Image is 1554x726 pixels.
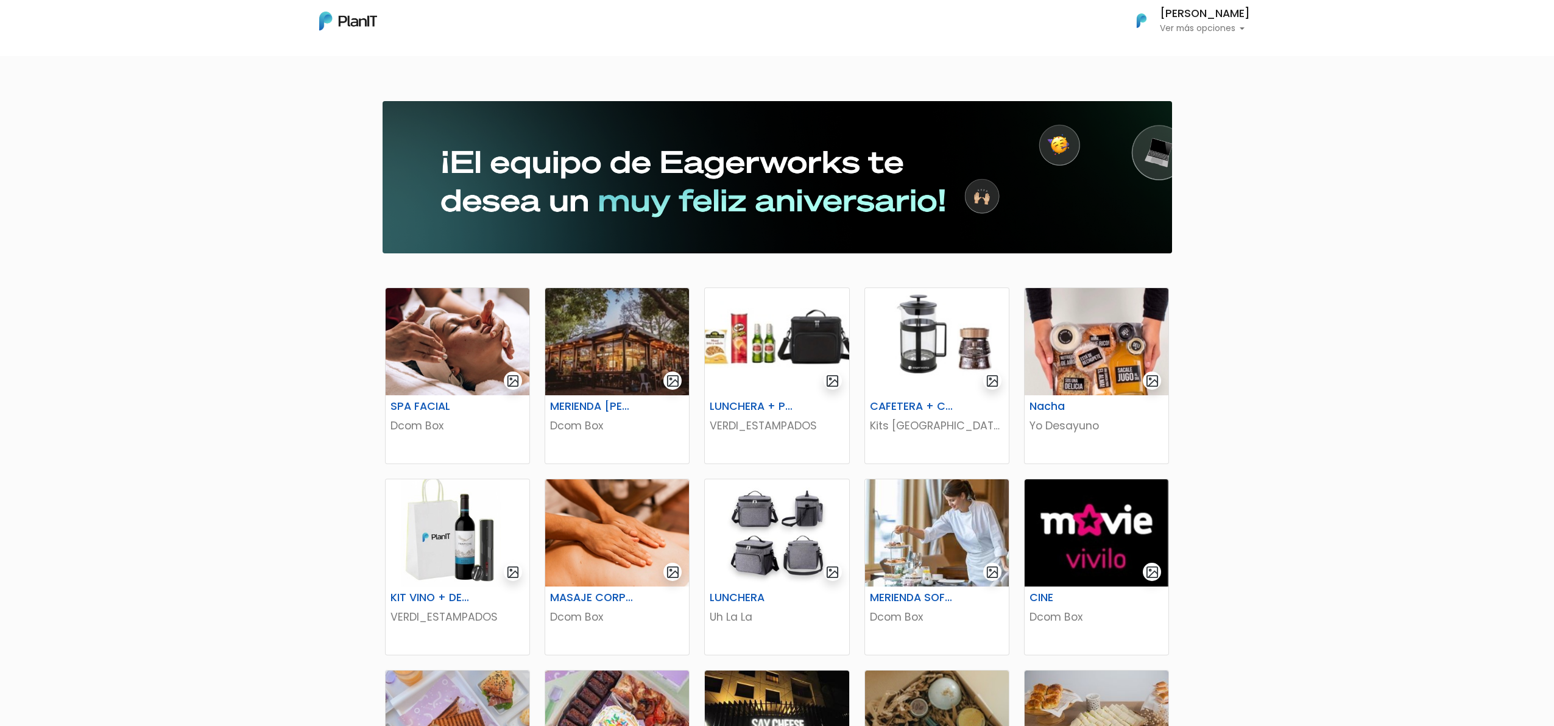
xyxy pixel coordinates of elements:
[1030,418,1164,434] p: Yo Desayuno
[863,400,962,413] h6: CAFETERA + CAFÉ [PERSON_NAME]
[390,609,524,625] p: VERDI_ESTAMPADOS
[864,287,1009,464] a: gallery-light CAFETERA + CAFÉ [PERSON_NAME] Kits [GEOGRAPHIC_DATA]
[1025,288,1168,395] img: thumb_D894C8AE-60BF-4788-A814-9D6A2BE292DF.jpeg
[545,288,689,395] img: thumb_6349CFF3-484F-4BCD-9940-78224EC48F4B.jpeg
[864,479,1009,655] a: gallery-light MERIENDA SOFITEL Dcom Box
[825,374,839,388] img: gallery-light
[385,479,530,655] a: gallery-light KIT VINO + DESCORCHADOR VERDI_ESTAMPADOS
[386,288,529,395] img: thumb_2AAA59ED-4AB8-4286-ADA8-D238202BF1A2.jpeg
[550,609,684,625] p: Dcom Box
[863,591,962,604] h6: MERIENDA SOFITEL
[710,609,844,625] p: Uh La La
[1022,400,1121,413] h6: Nacha
[1024,479,1169,655] a: gallery-light CINE Dcom Box
[390,418,524,434] p: Dcom Box
[1145,374,1159,388] img: gallery-light
[386,479,529,587] img: thumb_WhatsApp_Image_2024-06-27_at_13.35.36__1_.jpeg
[666,565,680,579] img: gallery-light
[545,479,689,587] img: thumb_EEBA820B-9A13-4920-8781-964E5B39F6D7.jpeg
[383,400,482,413] h6: SPA FACIAL
[1145,565,1159,579] img: gallery-light
[986,374,1000,388] img: gallery-light
[702,591,802,604] h6: LUNCHERA
[704,287,849,464] a: gallery-light LUNCHERA + PICADA VERDI_ESTAMPADOS
[550,418,684,434] p: Dcom Box
[1160,9,1250,19] h6: [PERSON_NAME]
[1030,609,1164,625] p: Dcom Box
[666,374,680,388] img: gallery-light
[545,479,690,655] a: gallery-light MASAJE CORPORAL Dcom Box
[383,591,482,604] h6: KIT VINO + DESCORCHADOR
[704,479,849,655] a: gallery-light LUNCHERA Uh La La
[506,565,520,579] img: gallery-light
[986,565,1000,579] img: gallery-light
[506,374,520,388] img: gallery-light
[1025,479,1168,587] img: thumb_thumb_moviecenter_logo.jpeg
[705,479,849,587] img: thumb_image__copia___copia___copia___copia___copia___copia___copia___copia___copia_-Photoroom__28...
[319,12,377,30] img: PlanIt Logo
[545,287,690,464] a: gallery-light MERIENDA [PERSON_NAME] CAFÉ Dcom Box
[1128,7,1155,34] img: PlanIt Logo
[705,288,849,395] img: thumb_B5069BE2-F4D7-4801-A181-DF9E184C69A6.jpeg
[1121,5,1250,37] button: PlanIt Logo [PERSON_NAME] Ver más opciones
[385,287,530,464] a: gallery-light SPA FACIAL Dcom Box
[865,479,1009,587] img: thumb_WhatsApp_Image_2024-04-18_at_14.35.47.jpeg
[870,418,1004,434] p: Kits [GEOGRAPHIC_DATA]
[1024,287,1169,464] a: gallery-light Nacha Yo Desayuno
[865,288,1009,395] img: thumb_63AE2317-F514-41F3-A209-2759B9902972.jpeg
[825,565,839,579] img: gallery-light
[1022,591,1121,604] h6: CINE
[543,400,642,413] h6: MERIENDA [PERSON_NAME] CAFÉ
[870,609,1004,625] p: Dcom Box
[710,418,844,434] p: VERDI_ESTAMPADOS
[702,400,802,413] h6: LUNCHERA + PICADA
[543,591,642,604] h6: MASAJE CORPORAL
[1160,24,1250,33] p: Ver más opciones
